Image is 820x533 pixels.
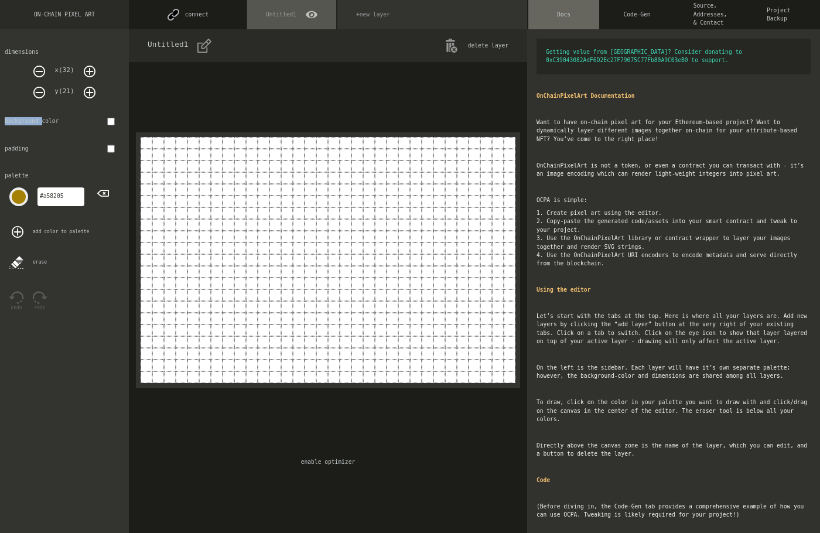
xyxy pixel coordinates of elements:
[54,66,74,77] dix: x( 32 )
[537,92,811,100] span: OnChainPixelArt Documentation
[537,251,811,268] li: 4. Use the OnChainPixelArt URI encoders to encode metadata and serve directly from the blockchain.
[12,223,131,241] div: add color to palette
[5,172,124,271] div: palette
[148,39,188,53] div: Untitled1
[537,209,811,217] li: 1. Create pixel art using the editor.
[537,476,811,484] span: Code
[5,117,59,125] div: background color
[5,48,124,98] div: dimensions
[537,312,811,346] span: Let’s start with the tabs at the top. Here is where all your layers are. Add new layers by clicki...
[537,217,811,234] li: 2. Copy-paste the generated code/assets into your smart contract and tweak to your project.
[266,11,296,19] span: Untitled1
[537,162,811,179] span: OnChainPixelArt is not a token, or even a contract you can transact with - it’s an image encoding...
[445,39,508,53] button: delete layer
[537,286,811,294] span: Using the editor
[537,442,811,459] span: Directly above the canvas zone is the name of the layer, which you can edit, and a button to dele...
[537,196,811,204] span: OCPA is simple:
[537,234,811,251] li: 3. Use the OnChainPixelArt library or contract wrapper to layer your images together and render S...
[537,364,811,381] span: On the left is the sidebar. Each layer will have it’s own separate palette; however, the backgrou...
[537,398,811,423] span: To draw, click on the color in your palette you want to draw with and click/drag on the canvas in...
[301,458,355,466] button: enable optimizer
[537,118,811,143] span: Want to have on-chain pixel art for your Ethereum-based project? Want to dynamically layer differ...
[9,253,129,272] div: erase
[33,291,47,312] button: redo
[54,87,74,98] dix: y( 21 )
[9,291,23,312] button: undo
[5,145,28,153] div: padding
[537,503,811,520] span: (Before diving in, the Code-Gen tab provides a comprehensive example of how you can use OCPA. Twe...
[537,39,811,74] span: Getting value from [GEOGRAPHIC_DATA]? Consider donating to 0xC39043082AdF6D2Ec27F79075C77Fb80A9C0...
